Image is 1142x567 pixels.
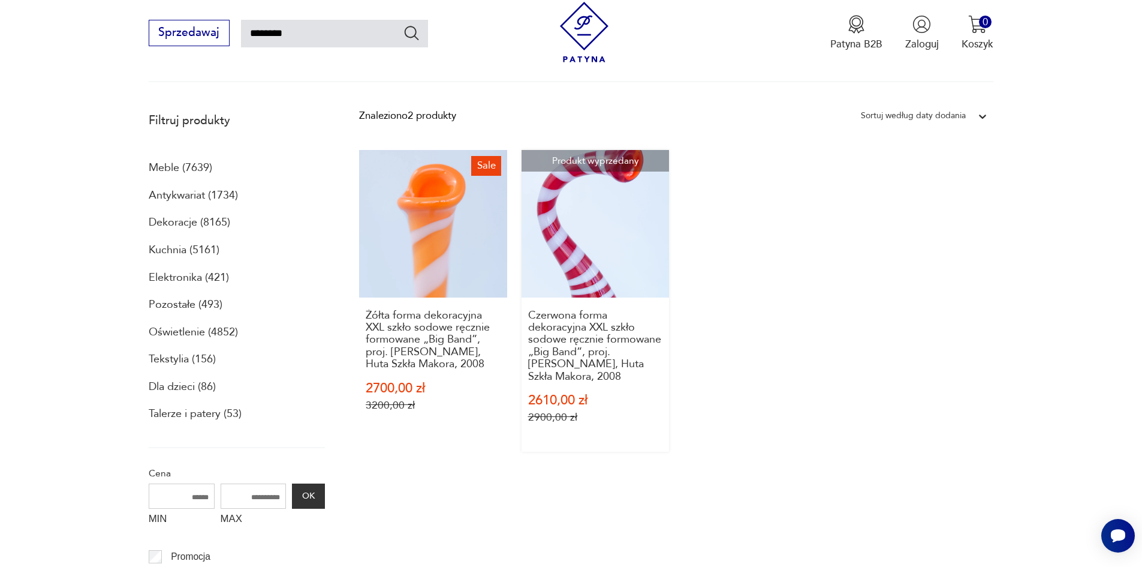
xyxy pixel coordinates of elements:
p: Patyna B2B [830,37,882,51]
a: Oświetlenie (4852) [149,322,238,343]
button: Patyna B2B [830,15,882,51]
iframe: Smartsupp widget button [1101,519,1135,553]
a: Elektronika (421) [149,268,229,288]
p: 2610,00 zł [528,394,663,407]
a: Meble (7639) [149,158,212,178]
div: Sortuj według daty dodania [861,108,966,124]
h3: Żółta forma dekoracyjna XXL szkło sodowe ręcznie formowane „Big Band”, proj. [PERSON_NAME], Huta ... [366,310,501,371]
label: MIN [149,509,215,532]
div: Znaleziono 2 produkty [359,108,456,124]
p: 2700,00 zł [366,382,501,395]
a: Tekstylia (156) [149,349,216,370]
label: MAX [221,509,287,532]
p: Filtruj produkty [149,113,325,128]
button: Zaloguj [905,15,939,51]
a: Ikona medaluPatyna B2B [830,15,882,51]
button: 0Koszyk [962,15,993,51]
p: Koszyk [962,37,993,51]
a: Pozostałe (493) [149,295,222,315]
a: Produkt wyprzedanyCzerwona forma dekoracyjna XXL szkło sodowe ręcznie formowane „Big Band”, proj.... [522,150,670,452]
button: Szukaj [403,24,420,41]
a: Dekoracje (8165) [149,212,230,233]
a: Dla dzieci (86) [149,377,216,397]
p: 3200,00 zł [366,399,501,412]
p: Promocja [171,549,210,565]
p: Zaloguj [905,37,939,51]
h3: Czerwona forma dekoracyjna XXL szkło sodowe ręcznie formowane „Big Band”, proj. [PERSON_NAME], Hu... [528,310,663,383]
img: Ikona koszyka [968,15,987,34]
img: Ikona medalu [847,15,866,34]
p: 2900,00 zł [528,411,663,424]
p: Cena [149,466,325,481]
div: 0 [979,16,992,28]
img: Patyna - sklep z meblami i dekoracjami vintage [554,2,614,62]
a: SaleŻółta forma dekoracyjna XXL szkło sodowe ręcznie formowane „Big Band”, proj. Jerzy Maraj, Hut... [359,150,507,452]
a: Talerze i patery (53) [149,404,242,424]
a: Antykwariat (1734) [149,185,238,206]
button: OK [292,484,324,509]
a: Sprzedawaj [149,29,230,38]
button: Sprzedawaj [149,20,230,46]
img: Ikonka użytkownika [912,15,931,34]
a: Kuchnia (5161) [149,240,219,260]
